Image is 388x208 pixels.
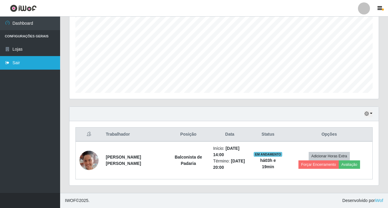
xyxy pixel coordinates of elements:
[213,146,240,157] time: [DATE] 14:00
[250,128,286,142] th: Status
[298,160,339,169] button: Forçar Encerramento
[65,198,76,203] span: IWOF
[175,155,202,166] strong: Balconista de Padaria
[286,128,373,142] th: Opções
[106,155,141,166] strong: [PERSON_NAME] [PERSON_NAME]
[213,158,246,171] li: Término:
[167,128,209,142] th: Posição
[209,128,250,142] th: Data
[375,198,383,203] a: iWof
[79,150,99,171] img: 1723491411759.jpeg
[342,197,383,204] span: Desenvolvido por
[10,5,37,12] img: CoreUI Logo
[339,160,360,169] button: Avaliação
[309,152,350,160] button: Adicionar Horas Extra
[260,158,276,169] strong: há 03 h e 19 min
[213,145,246,158] li: Início:
[102,128,167,142] th: Trabalhador
[65,197,90,204] span: © 2025 .
[254,152,282,157] span: EM ANDAMENTO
